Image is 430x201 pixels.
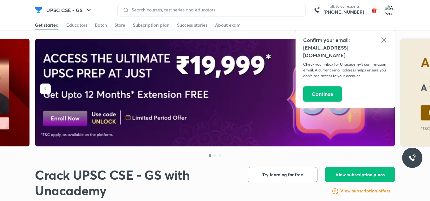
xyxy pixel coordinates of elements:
h6: View subscription offers [340,188,390,194]
h5: Confirm your email: [303,36,388,44]
div: Store [114,22,125,28]
h5: [EMAIL_ADDRESS][DOMAIN_NAME] [303,44,388,59]
a: [PHONE_NUMBER] [323,9,364,15]
a: Get started [35,20,59,30]
h1: Crack UPSC CSE - GS with Unacademy [35,167,238,198]
a: Store [114,20,125,30]
a: Batch [95,20,107,30]
a: About exam [215,20,241,30]
img: ttu [408,154,416,162]
div: Get started [35,22,59,28]
div: Success stories [177,22,207,28]
a: Educators [66,20,87,30]
div: Batch [95,22,107,28]
input: Search courses, test series and educators [129,7,300,12]
div: About exam [215,22,241,28]
p: Talk to our experts [323,4,364,9]
span: View subscription plans [336,171,385,178]
button: Continue [303,86,342,102]
button: UPSC CSE - GS [42,4,96,17]
p: Check your inbox for Unacademy’s confirmation email. A current email address helps ensure you don... [303,62,388,79]
div: Educators [66,22,87,28]
a: View subscription offers [340,187,390,195]
img: call-us [311,4,323,17]
img: avatar [369,5,379,15]
span: Try learning for free [262,171,303,178]
img: Company Logo [35,6,42,14]
button: View subscription plans [325,167,395,182]
button: Try learning for free [248,167,317,182]
a: Subscription plan [133,20,169,30]
img: Akash Rao [384,5,395,16]
div: Subscription plan [133,22,169,28]
a: Success stories [177,20,207,30]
